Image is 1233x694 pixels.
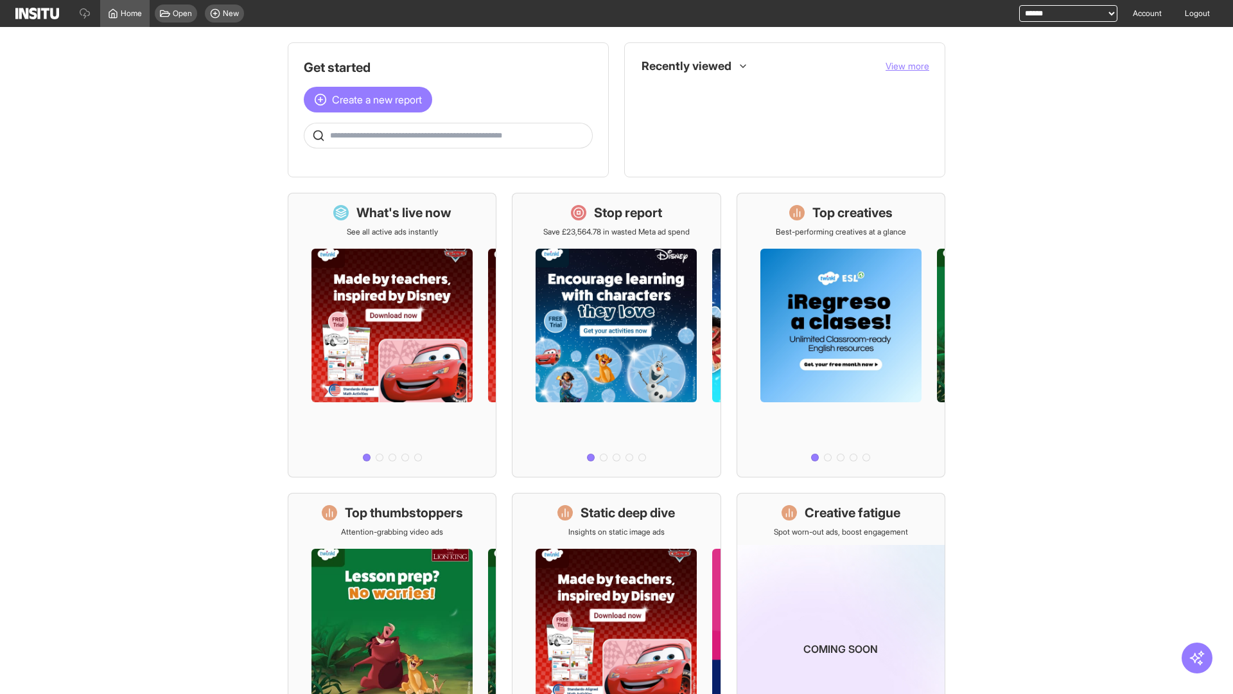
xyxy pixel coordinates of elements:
p: See all active ads instantly [347,227,438,237]
h1: Stop report [594,204,662,222]
h1: Static deep dive [581,504,675,522]
a: Stop reportSave £23,564.78 in wasted Meta ad spend [512,193,721,477]
a: What's live nowSee all active ads instantly [288,193,496,477]
span: View more [886,60,929,71]
p: Insights on static image ads [568,527,665,537]
span: New [223,8,239,19]
button: View more [886,60,929,73]
img: Logo [15,8,59,19]
h1: Get started [304,58,593,76]
button: Create a new report [304,87,432,112]
p: Save £23,564.78 in wasted Meta ad spend [543,227,690,237]
h1: What's live now [356,204,451,222]
p: Best-performing creatives at a glance [776,227,906,237]
span: Home [121,8,142,19]
span: Open [173,8,192,19]
h1: Top creatives [812,204,893,222]
a: Top creativesBest-performing creatives at a glance [737,193,945,477]
h1: Top thumbstoppers [345,504,463,522]
p: Attention-grabbing video ads [341,527,443,537]
span: Create a new report [332,92,422,107]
